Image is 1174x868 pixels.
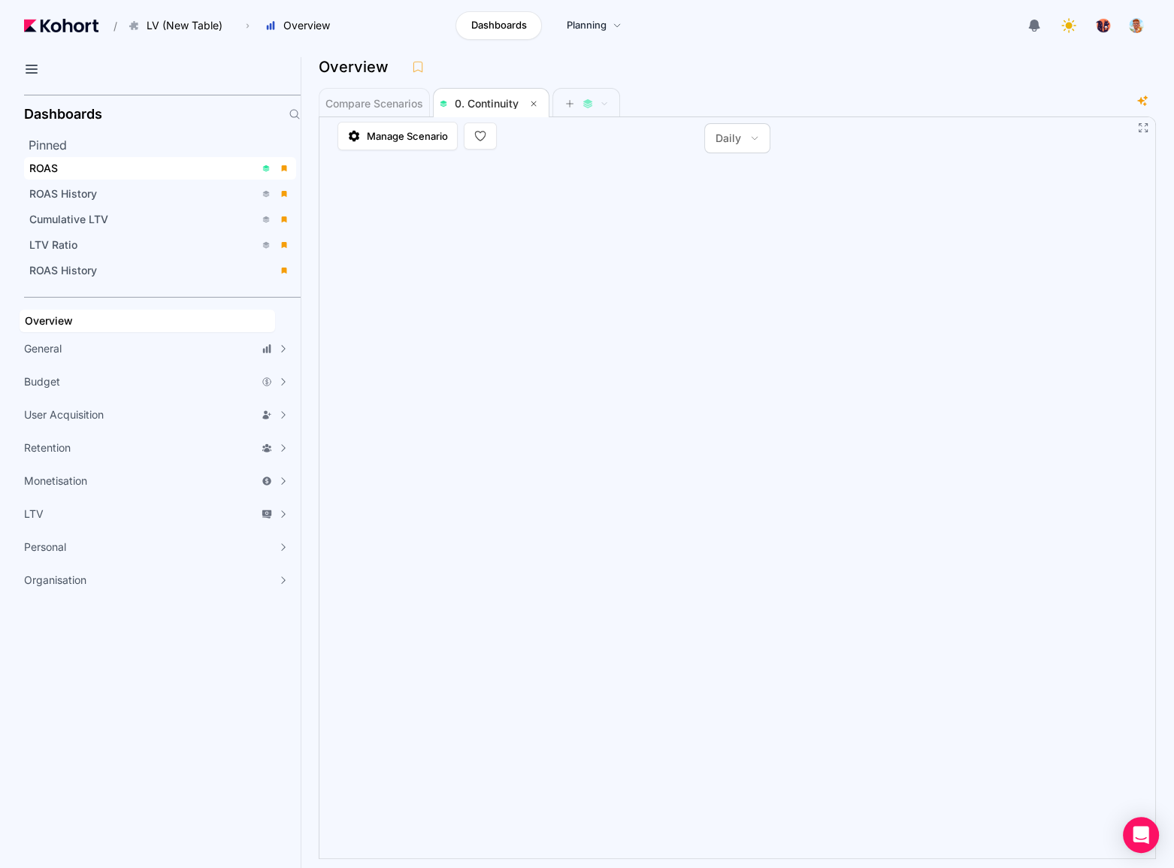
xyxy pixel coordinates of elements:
[101,18,117,34] span: /
[551,11,637,40] a: Planning
[716,131,741,146] span: Daily
[567,18,607,33] span: Planning
[367,129,448,144] span: Manage Scenario
[24,234,296,256] a: LTV Ratio
[29,213,108,225] span: Cumulative LTV
[24,473,87,488] span: Monetisation
[1123,817,1159,853] div: Open Intercom Messenger
[147,18,222,33] span: LV (New Table)
[319,59,398,74] h3: Overview
[325,98,423,109] span: Compare Scenarios
[24,407,104,422] span: User Acquisition
[705,124,770,153] button: Daily
[24,440,71,455] span: Retention
[243,20,253,32] span: ›
[25,314,73,327] span: Overview
[337,122,458,150] a: Manage Scenario
[24,183,296,205] a: ROAS History
[455,11,542,40] a: Dashboards
[29,187,97,200] span: ROAS History
[24,107,102,121] h2: Dashboards
[1137,122,1149,134] button: Fullscreen
[24,573,86,588] span: Organisation
[1096,18,1111,33] img: logo_TreesPlease_20230726120307121221.png
[24,540,66,555] span: Personal
[24,208,296,231] a: Cumulative LTV
[29,162,58,174] span: ROAS
[24,19,98,32] img: Kohort logo
[257,13,346,38] button: Overview
[471,18,527,33] span: Dashboards
[24,507,44,522] span: LTV
[29,136,301,154] h2: Pinned
[29,238,77,251] span: LTV Ratio
[24,157,296,180] a: ROAS
[24,374,60,389] span: Budget
[24,341,62,356] span: General
[283,18,330,33] span: Overview
[29,264,97,277] span: ROAS History
[24,259,296,282] a: ROAS History
[455,97,519,110] span: 0. Continuity
[120,13,238,38] button: LV (New Table)
[20,310,275,332] a: Overview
